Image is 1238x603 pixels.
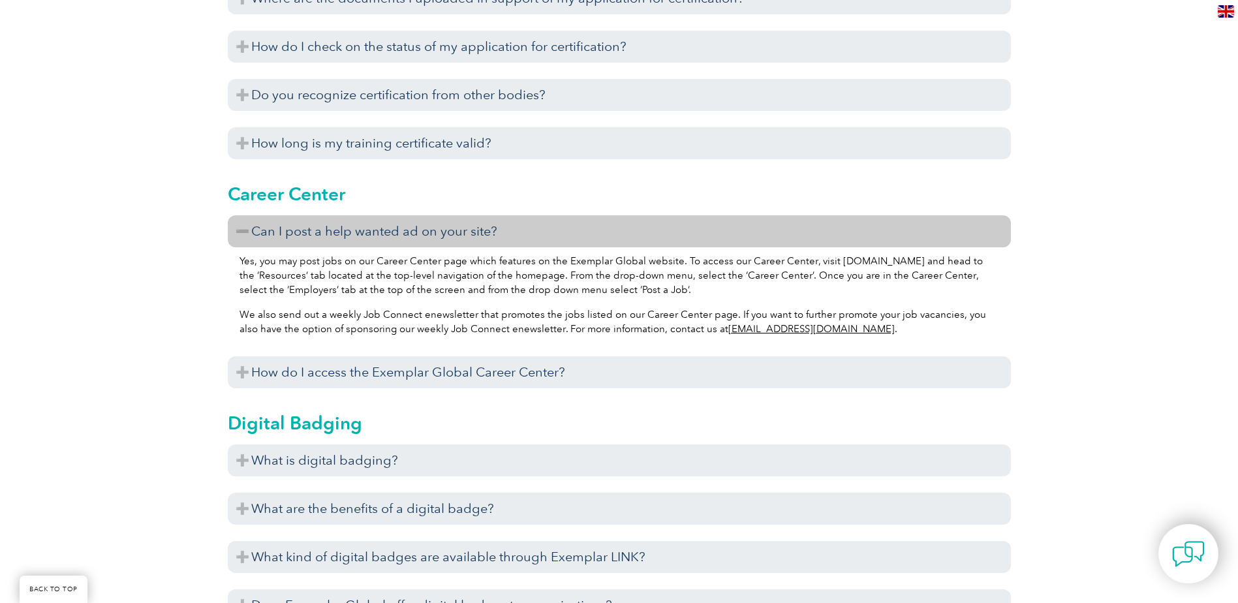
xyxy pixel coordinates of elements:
h3: Can I post a help wanted ad on your site? [228,215,1011,247]
p: We also send out a weekly Job Connect enewsletter that promotes the jobs listed on our Career Cen... [240,307,999,336]
h3: How long is my training certificate valid? [228,127,1011,159]
h3: Do you recognize certification from other bodies? [228,79,1011,111]
a: BACK TO TOP [20,576,87,603]
a: [EMAIL_ADDRESS][DOMAIN_NAME] [728,323,895,335]
img: en [1218,5,1234,18]
h2: Digital Badging [228,412,1011,433]
h3: How do I check on the status of my application for certification? [228,31,1011,63]
h3: How do I access the Exemplar Global Career Center? [228,356,1011,388]
h3: What are the benefits of a digital badge? [228,493,1011,525]
h3: What is digital badging? [228,444,1011,476]
h2: Career Center [228,183,1011,204]
img: contact-chat.png [1172,538,1205,570]
p: Yes, you may post jobs on our Career Center page which features on the Exemplar Global website. T... [240,254,999,297]
h3: What kind of digital badges are available through Exemplar LINK? [228,541,1011,573]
